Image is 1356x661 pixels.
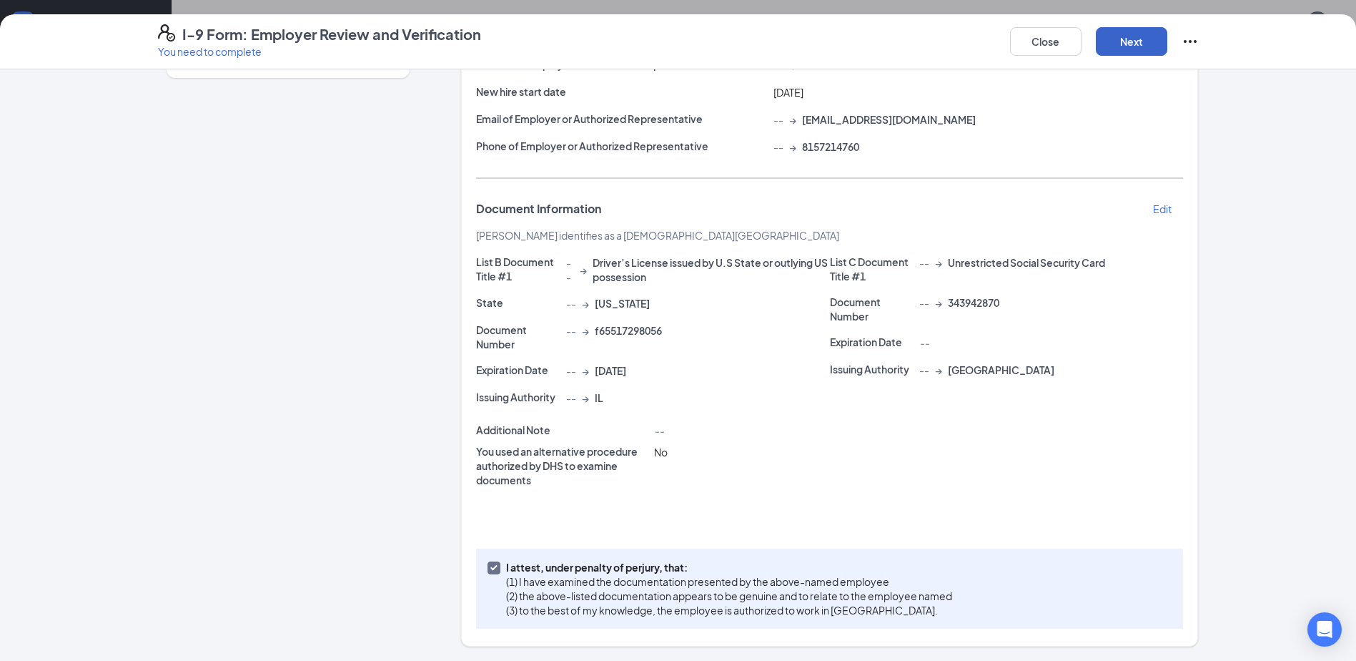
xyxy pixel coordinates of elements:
[789,139,796,154] span: →
[830,362,914,376] p: Issuing Authority
[182,24,481,44] h4: I-9 Form: Employer Review and Verification
[654,424,664,437] span: --
[595,296,650,310] span: [US_STATE]
[595,391,603,405] span: IL
[566,296,576,310] span: --
[476,423,648,437] p: Additional Note
[476,444,648,487] p: You used an alternative procedure authorized by DHS to examine documents
[506,560,952,574] p: I attest, under penalty of perjury, that:
[506,574,952,589] p: (1) I have examined the documentation presented by the above-named employee
[158,24,175,41] svg: FormI9EVerifyIcon
[919,295,929,310] span: --
[158,44,481,59] p: You need to complete
[654,446,668,459] span: No
[593,255,830,284] span: Driver’s License issued by U.S State or outlying US possession
[919,363,929,377] span: --
[1307,612,1342,647] div: Open Intercom Messenger
[582,363,589,378] span: →
[1010,27,1082,56] button: Close
[935,295,942,310] span: →
[773,86,803,99] span: [DATE]
[1096,27,1167,56] button: Next
[582,323,589,338] span: →
[476,202,601,216] span: Document Information
[476,112,768,126] p: Email of Employer or Authorized Representative
[830,295,914,323] p: Document Number
[595,323,662,338] span: f65517298056
[582,391,589,405] span: →
[830,335,914,349] p: Expiration Date
[476,139,768,153] p: Phone of Employer or Authorized Representative
[919,336,929,349] span: --
[773,139,783,154] span: --
[476,229,839,242] span: [PERSON_NAME] identifies as a [DEMOGRAPHIC_DATA][GEOGRAPHIC_DATA]
[1182,33,1199,50] svg: Ellipses
[830,255,914,283] p: List C Document Title #1
[566,323,576,338] span: --
[802,139,859,154] span: 8157214760
[948,295,999,310] span: 343942870
[595,363,626,378] span: [DATE]
[1153,202,1172,216] p: Edit
[566,363,576,378] span: --
[566,255,574,284] span: --
[506,603,952,617] p: (3) to the best of my knowledge, the employee is authorized to work in [GEOGRAPHIC_DATA].
[948,255,1105,270] span: Unrestricted Social Security Card
[476,363,560,377] p: Expiration Date
[919,255,929,270] span: --
[935,363,942,377] span: →
[476,84,768,99] p: New hire start date
[582,296,589,310] span: →
[802,112,976,127] span: [EMAIL_ADDRESS][DOMAIN_NAME]
[948,363,1054,377] span: [GEOGRAPHIC_DATA]
[935,255,942,270] span: →
[476,255,560,283] p: List B Document Title #1
[476,390,560,404] p: Issuing Authority
[506,589,952,603] p: (2) the above-listed documentation appears to be genuine and to relate to the employee named
[476,295,560,310] p: State
[476,323,560,351] p: Document Number
[789,112,796,127] span: →
[566,391,576,405] span: --
[773,112,783,127] span: --
[580,263,587,277] span: →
